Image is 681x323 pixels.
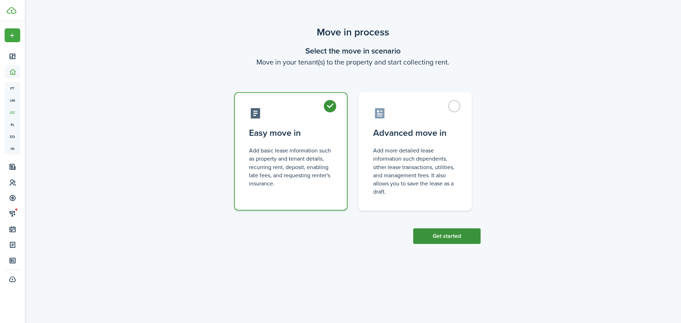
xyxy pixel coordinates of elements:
[373,146,457,196] control-radio-card-description: Add more detailed lease information such dependents, other lease transactions, utilities, and man...
[249,146,333,188] control-radio-card-description: Add basic lease information such as property and tenant details, recurring rent, deposit, enablin...
[5,94,20,106] a: un
[5,130,20,143] a: eq
[5,143,20,155] a: in
[413,228,481,244] button: Get started
[225,45,481,57] wizard-step-header-title: Select the move in scenario
[5,106,20,118] a: oc
[225,25,481,40] scenario-title: Move in process
[373,127,457,139] control-radio-card-title: Advanced move in
[5,82,20,94] a: pt
[249,127,333,139] control-radio-card-title: Easy move in
[7,7,16,14] img: TenantCloud
[5,118,20,130] a: kl
[225,57,481,67] wizard-step-header-description: Move in your tenant(s) to the property and start collecting rent.
[5,28,20,42] button: Open menu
